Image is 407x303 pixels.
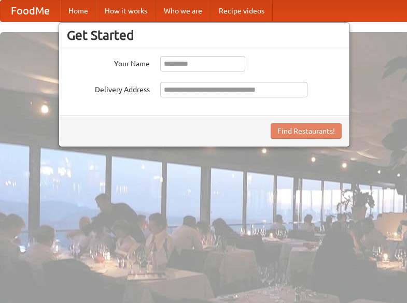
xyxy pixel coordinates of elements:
[67,82,150,95] label: Delivery Address
[60,1,96,21] a: Home
[210,1,273,21] a: Recipe videos
[1,1,60,21] a: FoodMe
[96,1,156,21] a: How it works
[156,1,210,21] a: Who we are
[67,56,150,69] label: Your Name
[67,27,342,43] h3: Get Started
[271,123,342,139] button: Find Restaurants!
